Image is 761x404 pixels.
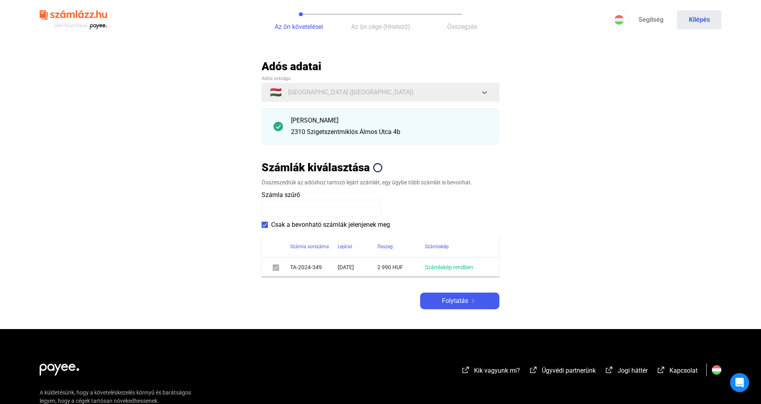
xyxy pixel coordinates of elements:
[529,366,538,374] img: external-link-white
[377,258,425,277] td: 2 990 HUF
[338,242,352,251] div: Lejárat
[610,10,629,29] button: HU
[604,366,614,374] img: external-link-white
[461,366,470,374] img: external-link-white
[262,161,370,174] h2: Számlák kiválasztása
[262,83,499,102] button: 🇭🇺[GEOGRAPHIC_DATA] ([GEOGRAPHIC_DATA])
[529,368,596,375] a: external-link-whiteÜgyvédi partnerünk
[712,365,721,375] img: HU.svg
[351,23,410,31] span: Az ön cége (Hitelező)
[291,127,488,137] div: 2310 Szigetszentmiklós Álmos Utca 4b
[656,366,666,374] img: external-link-white
[542,367,596,374] span: Ügyvédi partnerünk
[270,88,282,97] span: 🇭🇺
[656,368,698,375] a: external-link-whiteKapcsolat
[614,15,624,25] img: HU
[474,367,520,374] span: Kik vagyunk mi?
[290,258,338,277] td: TA-2024-349
[730,373,749,392] div: Open Intercom Messenger
[262,59,499,73] h2: Adós adatai
[262,76,291,81] span: Adós országa
[288,88,414,97] span: [GEOGRAPHIC_DATA] ([GEOGRAPHIC_DATA])
[40,359,79,375] img: white-payee-white-dot.svg
[425,264,473,270] a: Számlakép rendben
[377,242,393,251] div: Összeg
[40,7,107,33] img: szamlazzhu-logo
[338,258,377,277] td: [DATE]
[290,242,338,251] div: Számla sorszáma
[618,367,648,374] span: Jogi háttér
[377,242,425,251] div: Összeg
[420,293,499,309] button: Folytatásarrow-right-white
[442,296,468,306] span: Folytatás
[262,191,300,199] span: Számla szűrő
[468,299,478,303] img: arrow-right-white
[271,220,390,230] span: Csak a bevonható számlák jelenjenek meg
[291,116,488,125] div: [PERSON_NAME]
[290,242,329,251] div: Számla sorszáma
[338,242,377,251] div: Lejárat
[273,122,283,131] img: checkmark-darker-green-circle
[262,178,499,186] div: Összeszedtük az adóshoz tartozó lejárt számlát, egy ügybe több számlát is bevonhat.
[669,367,698,374] span: Kapcsolat
[461,368,520,375] a: external-link-whiteKik vagyunk mi?
[425,242,490,251] div: Számlakép
[275,23,323,31] span: Az ön követelései
[629,10,673,29] a: Segítség
[677,10,721,29] button: Kilépés
[604,368,648,375] a: external-link-whiteJogi háttér
[447,23,477,31] span: Összegzés
[425,242,449,251] div: Számlakép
